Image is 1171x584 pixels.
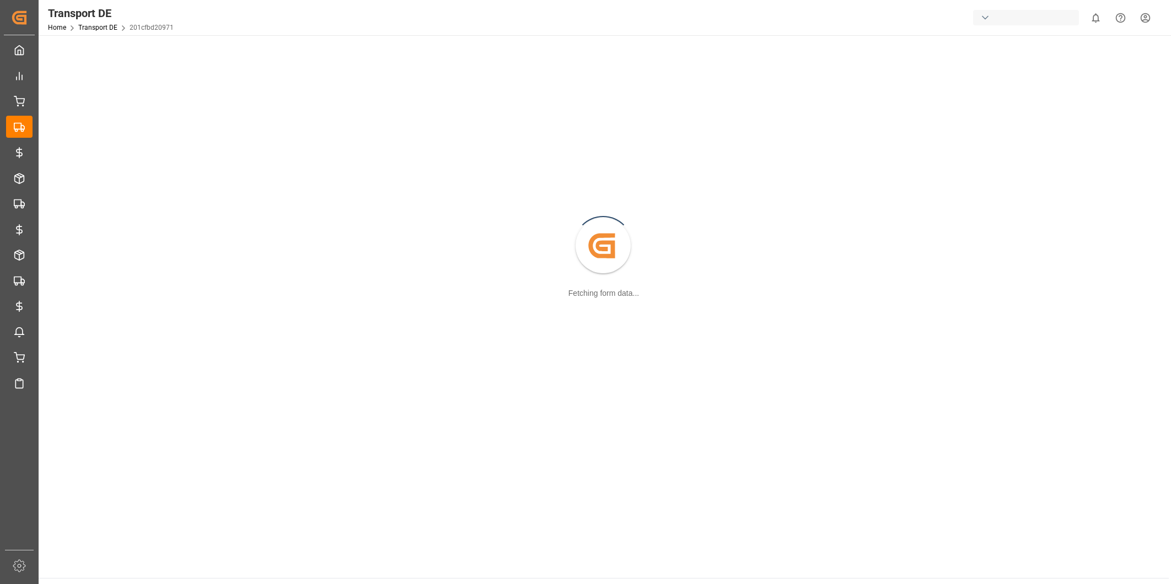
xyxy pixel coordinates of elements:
a: Home [48,24,66,31]
div: Transport DE [48,5,174,21]
button: Help Center [1108,6,1133,30]
button: show 0 new notifications [1083,6,1108,30]
a: Transport DE [78,24,117,31]
div: Fetching form data... [568,288,639,299]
